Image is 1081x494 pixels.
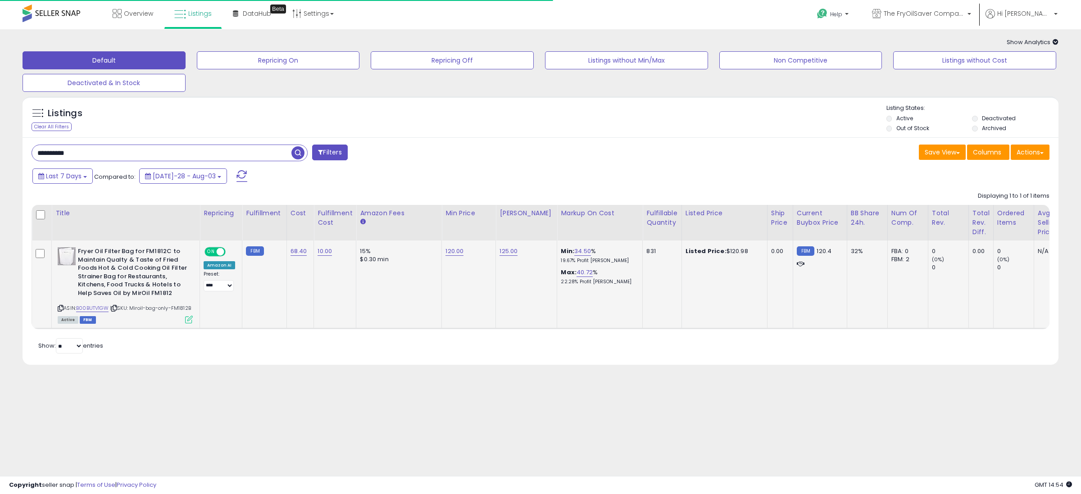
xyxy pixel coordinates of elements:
div: Title [55,208,196,218]
span: DataHub [243,9,271,18]
span: | SKU: Miroil-bag-only-FM1812B [110,304,191,312]
span: Overview [124,9,153,18]
div: Fulfillment [246,208,282,218]
div: % [561,247,636,264]
span: [DATE]-28 - Aug-03 [153,172,216,181]
div: Markup on Cost [561,208,639,218]
button: Columns [967,145,1009,160]
div: Clear All Filters [32,122,72,131]
a: B00BUTV1GW [76,304,109,312]
div: 831 [646,247,674,255]
div: $0.30 min [360,255,435,263]
a: 125.00 [500,247,518,256]
a: 10.00 [318,247,332,256]
span: The FryOilSaver Company [884,9,965,18]
button: Default [23,51,186,69]
button: [DATE]-28 - Aug-03 [139,168,227,184]
div: 0 [932,247,968,255]
b: Listed Price: [686,247,727,255]
div: 0 [932,263,968,272]
p: Listing States: [886,104,1059,113]
div: FBA: 0 [891,247,921,255]
div: Amazon Fees [360,208,438,218]
p: 22.28% Profit [PERSON_NAME] [561,279,636,285]
small: (0%) [997,256,1010,263]
div: Fulfillable Quantity [646,208,677,227]
label: Active [896,114,913,122]
button: Repricing On [197,51,360,69]
span: Hi [PERSON_NAME] [997,9,1051,18]
button: Save View [919,145,966,160]
div: 0 [997,263,1034,272]
div: Ordered Items [997,208,1030,227]
span: All listings currently available for purchase on Amazon [58,316,78,324]
div: 0.00 [771,247,786,255]
div: 0 [997,247,1034,255]
p: 19.67% Profit [PERSON_NAME] [561,258,636,264]
a: 68.40 [291,247,307,256]
button: Listings without Min/Max [545,51,708,69]
div: Fulfillment Cost [318,208,352,227]
div: Tooltip anchor [270,5,286,14]
a: 34.50 [574,247,591,256]
div: Preset: [204,271,235,291]
div: ASIN: [58,247,193,322]
span: Listings [188,9,212,18]
button: Repricing Off [371,51,534,69]
div: Total Rev. [932,208,965,227]
div: Repricing [204,208,238,218]
div: Total Rev. Diff. [972,208,990,237]
div: 32% [851,247,881,255]
div: Current Buybox Price [797,208,843,227]
button: Actions [1011,145,1049,160]
div: Min Price [445,208,492,218]
div: % [561,268,636,285]
i: Get Help [817,8,828,19]
label: Deactivated [982,114,1016,122]
div: $120.98 [686,247,760,255]
b: Min: [561,247,574,255]
a: Help [810,1,858,29]
label: Out of Stock [896,124,929,132]
a: 120.00 [445,247,463,256]
button: Non Competitive [719,51,882,69]
span: Compared to: [94,172,136,181]
div: Avg Selling Price [1038,208,1071,237]
div: Listed Price [686,208,763,218]
span: Last 7 Days [46,172,82,181]
div: Ship Price [771,208,789,227]
div: [PERSON_NAME] [500,208,553,218]
small: (0%) [932,256,945,263]
label: Archived [982,124,1006,132]
button: Listings without Cost [893,51,1056,69]
span: Help [830,10,842,18]
span: Show Analytics [1007,38,1058,46]
div: N/A [1038,247,1067,255]
span: OFF [224,248,239,256]
span: FBM [80,316,96,324]
div: FBM: 2 [891,255,921,263]
div: Amazon AI [204,261,235,269]
b: Max: [561,268,577,276]
span: Columns [973,148,1001,157]
span: 120.4 [817,247,831,255]
a: Hi [PERSON_NAME] [986,9,1058,29]
button: Deactivated & In Stock [23,74,186,92]
th: The percentage added to the cost of goods (COGS) that forms the calculator for Min & Max prices. [557,205,643,240]
div: Displaying 1 to 1 of 1 items [978,192,1049,200]
a: 40.72 [577,268,593,277]
div: Cost [291,208,310,218]
b: Fryer Oil Filter Bag for FM1812C to Maintain Qualty & Taste of Fried Foods Hot & Cold Cooking Oil... [78,247,187,299]
h5: Listings [48,107,82,120]
div: BB Share 24h. [851,208,884,227]
span: ON [205,248,217,256]
small: Amazon Fees. [360,218,365,226]
button: Last 7 Days [32,168,93,184]
small: FBM [797,246,814,256]
div: 0.00 [972,247,986,255]
small: FBM [246,246,263,256]
button: Filters [312,145,347,160]
span: Show: entries [38,341,103,350]
div: Num of Comp. [891,208,924,227]
div: 15% [360,247,435,255]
